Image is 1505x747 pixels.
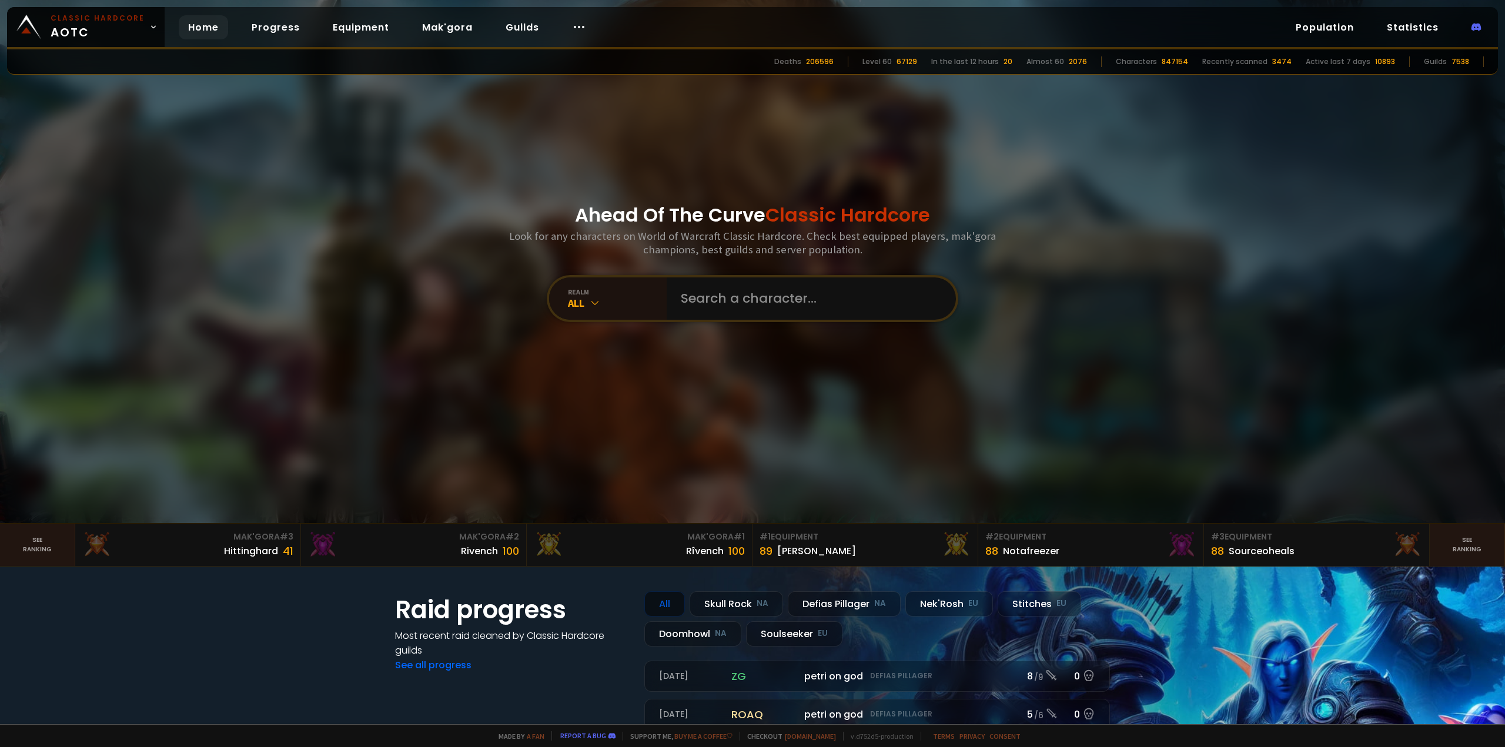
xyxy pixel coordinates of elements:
div: Level 60 [862,56,892,67]
a: Terms [933,732,955,741]
div: Almost 60 [1026,56,1064,67]
a: Mak'Gora#3Hittinghard41 [75,524,301,566]
a: [DATE]roaqpetri on godDefias Pillager5 /60 [644,699,1110,730]
span: AOTC [51,13,145,41]
input: Search a character... [674,277,942,320]
div: 2076 [1069,56,1087,67]
a: See all progress [395,658,471,672]
a: Consent [989,732,1021,741]
span: # 2 [985,531,999,542]
span: Checkout [740,732,836,741]
span: # 3 [1211,531,1225,542]
div: Sourceoheals [1229,544,1295,558]
div: Nek'Rosh [905,591,993,617]
h1: Raid progress [395,591,630,628]
div: Active last 7 days [1306,56,1370,67]
a: #3Equipment88Sourceoheals [1204,524,1430,566]
a: [DATE]zgpetri on godDefias Pillager8 /90 [644,661,1110,692]
div: Skull Rock [690,591,783,617]
a: Home [179,15,228,39]
div: Mak'Gora [82,531,293,543]
span: # 2 [506,531,519,542]
div: Guilds [1424,56,1447,67]
a: #2Equipment88Notafreezer [978,524,1204,566]
div: Hittinghard [224,544,278,558]
div: Rivench [461,544,498,558]
div: In the last 12 hours [931,56,999,67]
a: Progress [242,15,309,39]
a: #1Equipment89[PERSON_NAME] [752,524,978,566]
div: Doomhowl [644,621,741,646]
div: Equipment [985,531,1196,543]
a: Seeranking [1430,524,1505,566]
small: NA [757,598,768,609]
span: # 3 [280,531,293,542]
div: Defias Pillager [788,591,901,617]
a: Classic HardcoreAOTC [7,7,165,47]
small: EU [968,598,978,609]
div: Stitches [998,591,1081,617]
div: [PERSON_NAME] [777,544,856,558]
div: Notafreezer [1003,544,1059,558]
a: Guilds [496,15,549,39]
a: Mak'gora [413,15,482,39]
h3: Look for any characters on World of Warcraft Classic Hardcore. Check best equipped players, mak'g... [504,229,1001,256]
div: Mak'Gora [534,531,745,543]
small: Classic Hardcore [51,13,145,24]
span: Support me, [623,732,733,741]
a: [DOMAIN_NAME] [785,732,836,741]
div: 10893 [1375,56,1395,67]
div: Rîvench [686,544,724,558]
div: 88 [985,543,998,559]
div: Characters [1116,56,1157,67]
a: Equipment [323,15,399,39]
div: 100 [503,543,519,559]
h1: Ahead Of The Curve [575,201,930,229]
div: 20 [1004,56,1012,67]
div: Equipment [1211,531,1422,543]
span: Classic Hardcore [765,202,930,228]
span: # 1 [760,531,771,542]
div: 3474 [1272,56,1292,67]
div: Mak'Gora [308,531,519,543]
div: 67129 [897,56,917,67]
div: 100 [728,543,745,559]
small: NA [874,598,886,609]
small: EU [1056,598,1066,609]
a: Statistics [1377,15,1448,39]
span: Made by [491,732,544,741]
a: Privacy [959,732,985,741]
div: Recently scanned [1202,56,1267,67]
span: # 1 [734,531,745,542]
div: All [568,296,667,310]
a: Buy me a coffee [674,732,733,741]
a: Report a bug [560,731,606,740]
a: Population [1286,15,1363,39]
div: 847154 [1162,56,1188,67]
div: 7538 [1452,56,1469,67]
a: Mak'Gora#2Rivench100 [301,524,527,566]
div: realm [568,287,667,296]
span: v. d752d5 - production [843,732,914,741]
div: 88 [1211,543,1224,559]
div: Soulseeker [746,621,842,646]
div: Deaths [774,56,801,67]
h4: Most recent raid cleaned by Classic Hardcore guilds [395,628,630,658]
small: NA [715,628,727,639]
small: EU [818,628,828,639]
a: Mak'Gora#1Rîvench100 [527,524,752,566]
div: 41 [283,543,293,559]
div: All [644,591,685,617]
a: a fan [527,732,544,741]
div: Equipment [760,531,971,543]
div: 89 [760,543,772,559]
div: 206596 [806,56,834,67]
